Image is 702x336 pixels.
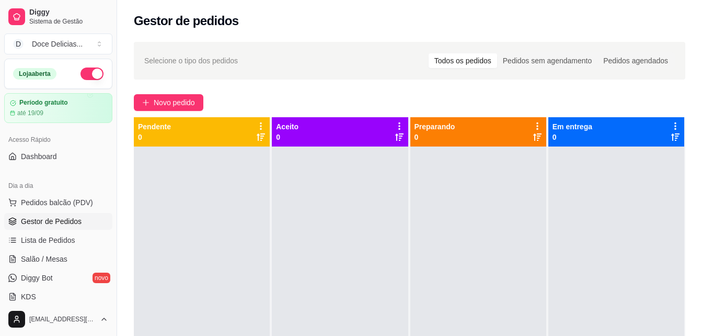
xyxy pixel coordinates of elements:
[29,8,108,17] span: Diggy
[13,39,24,49] span: D
[4,33,112,54] button: Select a team
[29,315,96,323] span: [EMAIL_ADDRESS][DOMAIN_NAME]
[4,131,112,148] div: Acesso Rápido
[4,270,112,286] a: Diggy Botnovo
[497,53,597,68] div: Pedidos sem agendamento
[142,99,149,106] span: plus
[21,273,53,283] span: Diggy Bot
[4,251,112,267] a: Salão / Mesas
[32,39,83,49] div: Doce Delicias ...
[415,121,455,132] p: Preparando
[13,68,56,80] div: Loja aberta
[134,94,203,111] button: Novo pedido
[553,121,592,132] p: Em entrega
[276,121,298,132] p: Aceito
[134,13,239,29] h2: Gestor de pedidos
[4,232,112,249] a: Lista de Pedidos
[4,213,112,230] a: Gestor de Pedidos
[144,55,238,66] span: Selecione o tipo dos pedidos
[553,132,592,142] p: 0
[4,194,112,211] button: Pedidos balcão (PDV)
[138,132,171,142] p: 0
[4,177,112,194] div: Dia a dia
[4,4,112,29] a: DiggySistema de Gestão
[29,17,108,26] span: Sistema de Gestão
[19,99,68,107] article: Período gratuito
[597,53,674,68] div: Pedidos agendados
[415,132,455,142] p: 0
[21,151,57,162] span: Dashboard
[4,307,112,332] button: [EMAIL_ADDRESS][DOMAIN_NAME]
[4,148,112,165] a: Dashboard
[4,93,112,123] a: Período gratuitoaté 19/09
[21,216,82,227] span: Gestor de Pedidos
[17,109,43,117] article: até 19/09
[4,288,112,305] a: KDS
[21,235,75,245] span: Lista de Pedidos
[276,132,298,142] p: 0
[138,121,171,132] p: Pendente
[429,53,497,68] div: Todos os pedidos
[21,197,93,208] span: Pedidos balcão (PDV)
[21,292,36,302] span: KDS
[21,254,67,264] span: Salão / Mesas
[154,97,195,108] span: Novo pedido
[80,68,103,80] button: Alterar Status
